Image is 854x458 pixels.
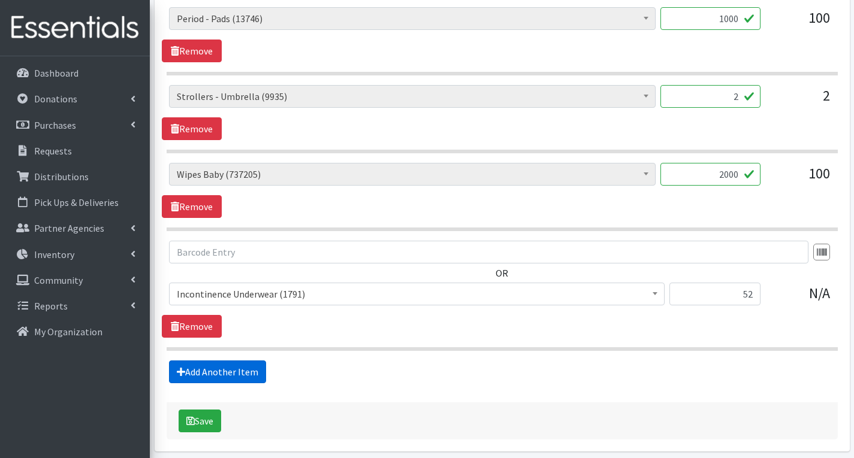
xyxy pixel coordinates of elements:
[660,163,761,186] input: Quantity
[770,7,830,40] div: 100
[5,165,145,189] a: Distributions
[169,163,656,186] span: Wipes Baby (737205)
[179,410,221,432] button: Save
[770,85,830,117] div: 2
[177,286,657,302] span: Incontinence Underwear (1791)
[5,242,145,266] a: Inventory
[5,190,145,214] a: Pick Ups & Deliveries
[34,326,102,338] p: My Organization
[34,145,72,157] p: Requests
[5,294,145,318] a: Reports
[162,117,222,140] a: Remove
[169,85,656,108] span: Strollers - Umbrella (9935)
[34,300,68,312] p: Reports
[5,8,145,48] img: HumanEssentials
[177,88,648,105] span: Strollers - Umbrella (9935)
[169,7,656,30] span: Period - Pads (13746)
[770,283,830,315] div: N/A
[34,119,76,131] p: Purchases
[5,320,145,344] a: My Organization
[162,40,222,62] a: Remove
[34,171,89,183] p: Distributions
[34,93,77,105] p: Donations
[5,113,145,137] a: Purchases
[34,222,104,234] p: Partner Agencies
[34,67,79,79] p: Dashboard
[177,10,648,27] span: Period - Pads (13746)
[162,195,222,218] a: Remove
[660,7,761,30] input: Quantity
[496,266,508,280] label: OR
[34,196,119,208] p: Pick Ups & Deliveries
[660,85,761,108] input: Quantity
[169,241,808,263] input: Barcode Entry
[770,163,830,195] div: 100
[169,360,266,383] a: Add Another Item
[5,139,145,163] a: Requests
[34,274,83,286] p: Community
[169,283,665,305] span: Incontinence Underwear (1791)
[669,283,761,305] input: Quantity
[177,166,648,183] span: Wipes Baby (737205)
[5,61,145,85] a: Dashboard
[34,248,74,260] p: Inventory
[5,216,145,240] a: Partner Agencies
[5,268,145,292] a: Community
[5,87,145,111] a: Donations
[162,315,222,338] a: Remove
